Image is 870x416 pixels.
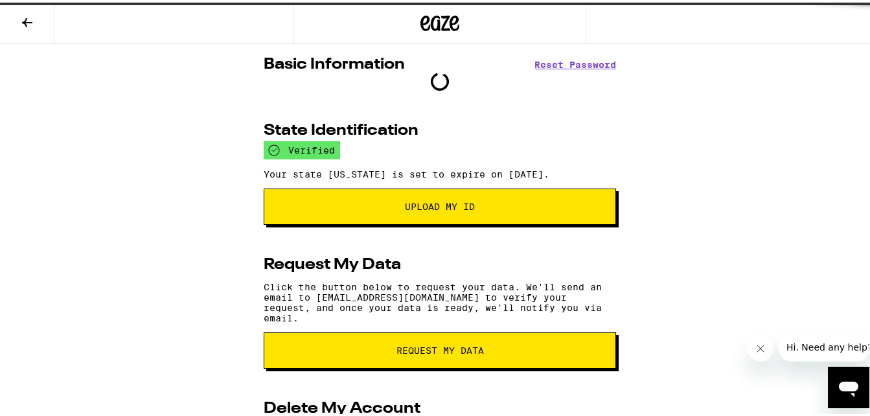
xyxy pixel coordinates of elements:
button: Upload My ID [264,186,616,222]
h2: State Identification [264,121,418,136]
span: Hi. Need any help? [8,9,93,19]
div: verified [264,139,340,157]
p: Your state [US_STATE] is set to expire on [DATE]. [264,167,616,177]
button: Reset Password [534,58,616,67]
iframe: Close message [748,333,773,359]
span: request my data [396,343,484,352]
p: Click the button below to request your data. We'll send an email to [EMAIL_ADDRESS][DOMAIN_NAME] ... [264,279,616,321]
iframe: Message from company [779,330,869,359]
iframe: Button to launch messaging window [828,364,869,406]
button: request my data [264,330,616,366]
h2: Basic Information [264,54,405,70]
h2: Request My Data [264,255,401,270]
span: Upload My ID [405,200,475,209]
h2: Delete My Account [264,399,420,414]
